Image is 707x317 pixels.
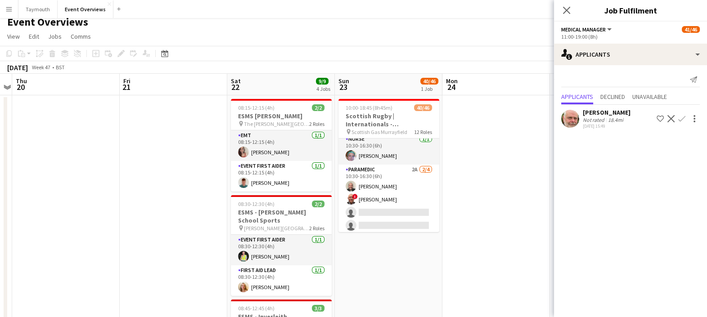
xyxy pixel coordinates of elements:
div: [DATE] 15:49 [583,123,630,129]
button: Taymouth [18,0,58,18]
span: Fri [123,77,131,85]
span: ! [352,194,358,199]
app-card-role: Paramedic2A2/410:30-16:30 (6h)[PERSON_NAME]![PERSON_NAME] [338,165,439,234]
span: 24 [445,82,458,92]
span: View [7,32,20,40]
span: Declined [600,94,625,100]
span: 9/9 [316,78,329,85]
div: Applicants [554,44,707,65]
app-card-role: First Aid Lead1/108:30-12:30 (4h)[PERSON_NAME] [231,265,332,296]
span: 2 Roles [309,121,324,127]
button: Medical Manager [561,26,613,33]
span: Scottish Gas Murrayfield [351,129,407,135]
div: 4 Jobs [316,85,330,92]
span: 22 [230,82,241,92]
button: Event Overviews [58,0,113,18]
span: 21 [122,82,131,92]
h3: Scottish Rugby | Internationals - [GEOGRAPHIC_DATA] v [GEOGRAPHIC_DATA] [338,112,439,128]
span: 08:45-12:45 (4h) [238,305,275,312]
app-job-card: 08:30-12:30 (4h)2/2ESMS - [PERSON_NAME] School Sports [PERSON_NAME][GEOGRAPHIC_DATA]2 RolesEvent ... [231,195,332,296]
span: 25 [552,82,564,92]
h1: Event Overviews [7,15,88,29]
span: Medical Manager [561,26,606,33]
div: Not rated [583,116,606,123]
app-job-card: 10:00-18:45 (8h45m)40/46Scottish Rugby | Internationals - [GEOGRAPHIC_DATA] v [GEOGRAPHIC_DATA] S... [338,99,439,232]
span: Unavailable [632,94,667,100]
span: 3/3 [312,305,324,312]
span: Comms [71,32,91,40]
h3: ESMS - [PERSON_NAME] School Sports [231,208,332,224]
span: 2 Roles [309,225,324,232]
span: Jobs [48,32,62,40]
span: Thu [16,77,27,85]
span: 40/46 [414,104,432,111]
span: Sat [231,77,241,85]
span: 12 Roles [414,129,432,135]
div: 11:00-19:00 (8h) [561,33,700,40]
div: 18.4mi [606,116,625,123]
app-card-role: EMT1/108:15-12:15 (4h)[PERSON_NAME] [231,130,332,161]
a: Edit [25,31,43,42]
app-card-role: Event First Aider1/108:15-12:15 (4h)[PERSON_NAME] [231,161,332,192]
span: 10:00-18:45 (8h45m) [346,104,392,111]
span: Edit [29,32,39,40]
a: Comms [67,31,95,42]
span: 2/2 [312,201,324,207]
app-card-role: Event First Aider1/108:30-12:30 (4h)[PERSON_NAME] [231,235,332,265]
app-card-role: Nurse1/110:30-16:30 (6h)[PERSON_NAME] [338,134,439,165]
div: [PERSON_NAME] [583,108,630,116]
span: 08:30-12:30 (4h) [238,201,275,207]
div: [DATE] [7,63,28,72]
span: 41/46 [682,26,700,33]
span: [PERSON_NAME][GEOGRAPHIC_DATA] [244,225,309,232]
span: Sun [338,77,349,85]
a: Jobs [45,31,65,42]
span: 40/46 [420,78,438,85]
div: 1 Job [421,85,438,92]
div: BST [56,64,65,71]
h3: Job Fulfilment [554,4,707,16]
span: 08:15-12:15 (4h) [238,104,275,111]
span: Week 47 [30,64,52,71]
span: 20 [14,82,27,92]
span: 2/2 [312,104,324,111]
span: Mon [446,77,458,85]
a: View [4,31,23,42]
span: Applicants [561,94,593,100]
h3: ESMS [PERSON_NAME] [231,112,332,120]
span: 23 [337,82,349,92]
span: Tue [554,77,564,85]
app-job-card: 08:15-12:15 (4h)2/2ESMS [PERSON_NAME] The [PERSON_NAME][GEOGRAPHIC_DATA]2 RolesEMT1/108:15-12:15 ... [231,99,332,192]
span: The [PERSON_NAME][GEOGRAPHIC_DATA] [244,121,309,127]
